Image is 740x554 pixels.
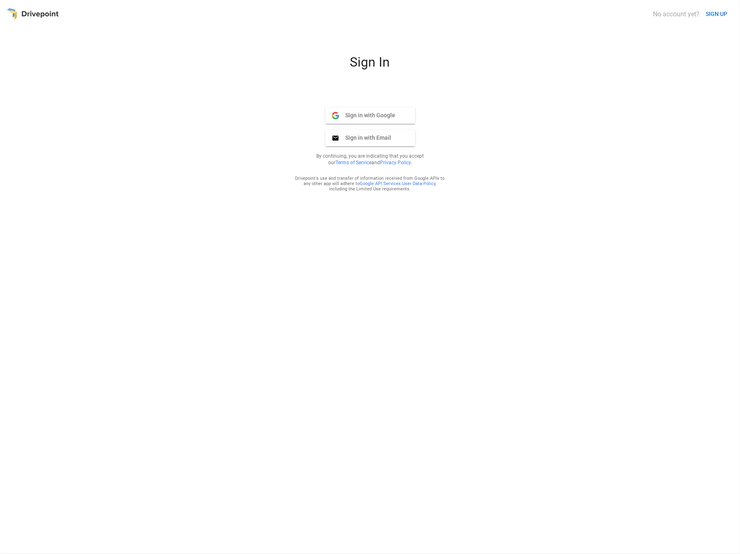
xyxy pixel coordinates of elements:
[306,153,434,166] p: By continuing, you are indicating that you accept our and .
[339,112,396,119] span: Sign in with Google
[272,54,468,76] div: Sign In
[325,130,415,146] button: Sign in with Email
[335,160,371,165] a: Terms of Service
[702,7,731,22] button: SIGN UP
[653,10,700,18] div: No account yet?
[325,107,415,124] button: Sign in with Google
[295,176,445,192] div: Drivepoint's use and transfer of information received from Google APIs to any other app will adhe...
[360,181,436,186] a: Google API Services User Data Policy
[339,134,391,141] span: Sign in with Email
[380,160,411,165] a: Privacy Policy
